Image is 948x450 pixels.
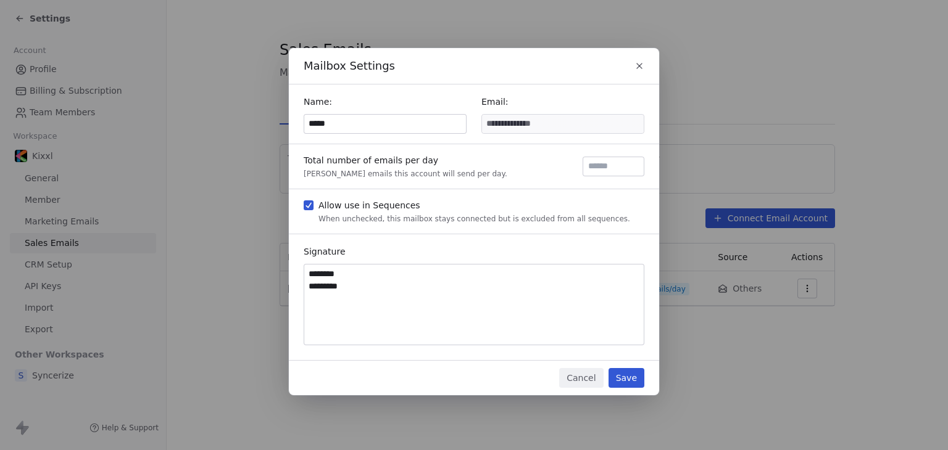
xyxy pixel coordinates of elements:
[559,368,603,388] button: Cancel
[318,214,630,224] div: When unchecked, this mailbox stays connected but is excluded from all sequences.
[609,368,644,388] button: Save
[304,169,507,179] div: [PERSON_NAME] emails this account will send per day.
[304,58,395,74] span: Mailbox Settings
[304,97,332,107] span: Name:
[304,154,507,166] div: Total number of emails per day
[481,97,509,107] span: Email:
[318,199,630,211] div: Allow use in Sequences
[304,247,346,256] span: Signature
[304,199,314,211] button: Allow use in SequencesWhen unchecked, this mailbox stays connected but is excluded from all seque...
